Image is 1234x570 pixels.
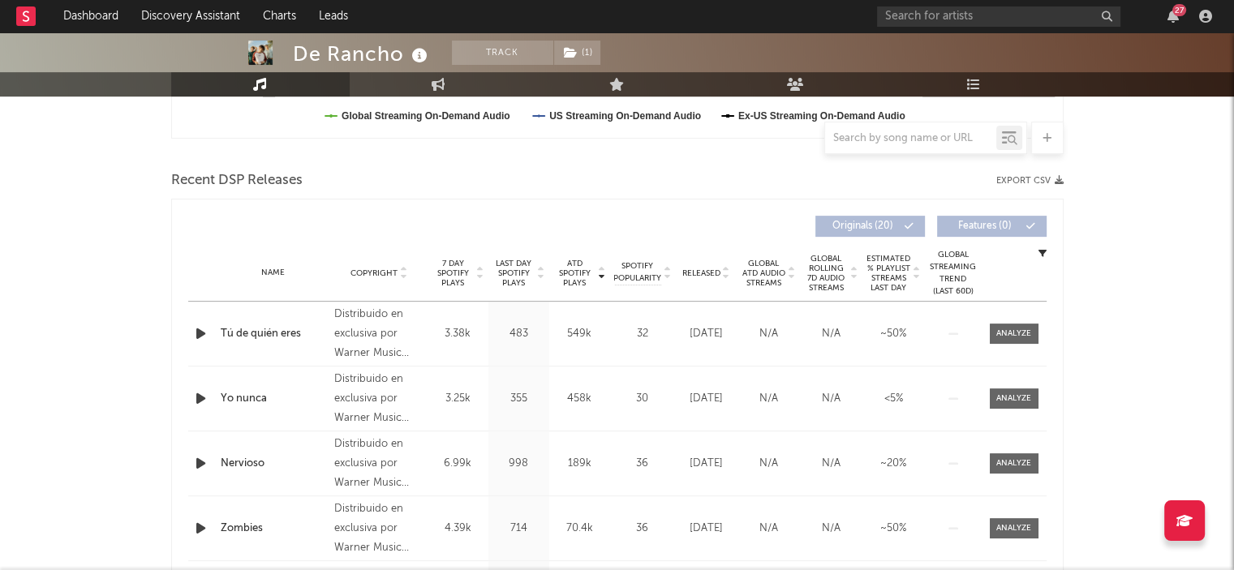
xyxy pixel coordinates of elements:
div: De Rancho [293,41,432,67]
span: Released [682,268,720,278]
div: N/A [804,391,858,407]
button: Features(0) [937,216,1047,237]
span: Features ( 0 ) [948,221,1022,231]
a: Zombies [221,521,327,537]
div: 6.99k [432,456,484,472]
div: 32 [614,326,671,342]
div: N/A [804,326,858,342]
div: N/A [804,456,858,472]
button: (1) [554,41,600,65]
span: 7 Day Spotify Plays [432,259,475,288]
div: 70.4k [553,521,606,537]
div: [DATE] [679,456,733,472]
span: Copyright [350,268,398,278]
a: Tú de quién eres [221,326,327,342]
div: Distribuido en exclusiva por Warner Music Spain, S.L, © 2025 De Rancho [334,435,423,493]
span: Global Rolling 7D Audio Streams [804,254,849,293]
button: Track [452,41,553,65]
div: 3.38k [432,326,484,342]
div: N/A [742,326,796,342]
div: N/A [742,521,796,537]
input: Search for artists [877,6,1120,27]
div: [DATE] [679,326,733,342]
div: 998 [492,456,545,472]
div: 549k [553,326,606,342]
div: ~ 50 % [866,326,921,342]
div: 189k [553,456,606,472]
button: Originals(20) [815,216,925,237]
div: [DATE] [679,391,733,407]
text: US Streaming On-Demand Audio [549,110,701,122]
div: N/A [804,521,858,537]
div: 714 [492,521,545,537]
span: ( 1 ) [553,41,601,65]
div: [DATE] [679,521,733,537]
div: 30 [614,391,671,407]
div: N/A [742,391,796,407]
a: Yo nunca [221,391,327,407]
a: Nervioso [221,456,327,472]
div: N/A [742,456,796,472]
text: Ex-US Streaming On-Demand Audio [737,110,905,122]
text: Global Streaming On-Demand Audio [342,110,510,122]
span: Last Day Spotify Plays [492,259,535,288]
span: Global ATD Audio Streams [742,259,786,288]
div: 355 [492,391,545,407]
div: 27 [1172,4,1186,16]
div: 36 [614,456,671,472]
div: 483 [492,326,545,342]
div: 3.25k [432,391,484,407]
div: Global Streaming Trend (Last 60D) [929,249,978,298]
div: 36 [614,521,671,537]
div: ~ 20 % [866,456,921,472]
button: Export CSV [996,176,1064,186]
div: Distribuido en exclusiva por Warner Music Spain, S.L, © 2024 De Rancho [334,370,423,428]
div: ~ 50 % [866,521,921,537]
span: Recent DSP Releases [171,171,303,191]
div: 458k [553,391,606,407]
div: Distribuido en exclusiva por Warner Music Spain, S.L, © 2025 De Rancho [334,499,423,558]
span: Estimated % Playlist Streams Last Day [866,254,911,293]
span: Spotify Popularity [613,260,661,285]
div: 4.39k [432,521,484,537]
button: 27 [1167,10,1179,23]
input: Search by song name or URL [825,132,996,145]
span: ATD Spotify Plays [553,259,596,288]
div: <5% [866,391,921,407]
div: Name [221,267,327,279]
span: Originals ( 20 ) [826,221,901,231]
div: Distribuido en exclusiva por Warner Music Spain, S.L, © 2024 De Rancho [334,305,423,363]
